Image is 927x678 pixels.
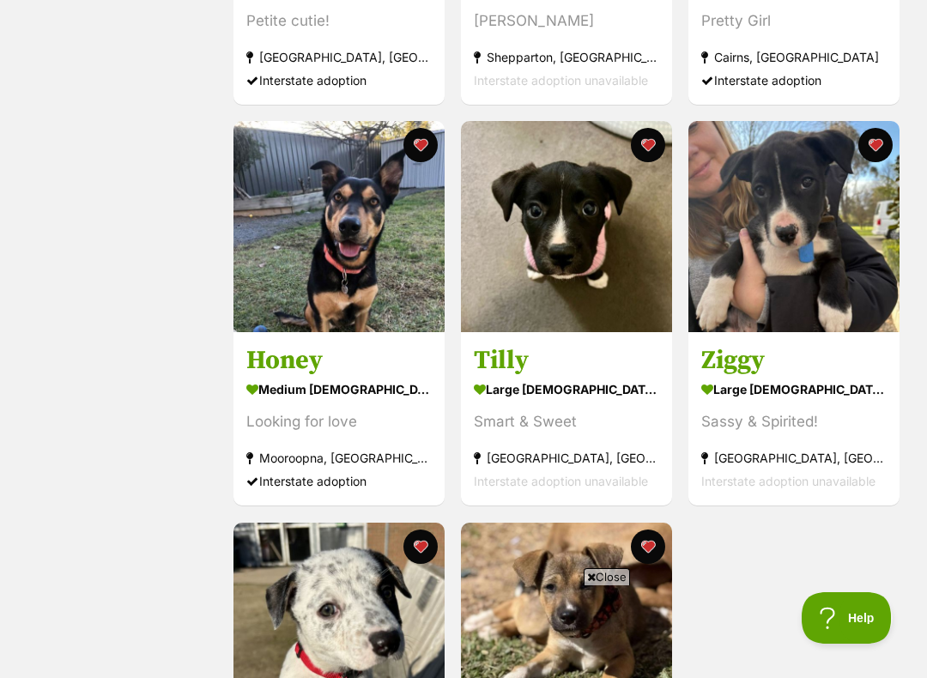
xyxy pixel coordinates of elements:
[246,9,432,33] div: Petite cutie!
[688,332,900,506] a: Ziggy large [DEMOGRAPHIC_DATA] Dog Sassy & Spirited! [GEOGRAPHIC_DATA], [GEOGRAPHIC_DATA] Interst...
[701,345,887,378] h3: Ziggy
[474,475,648,489] span: Interstate adoption unavailable
[474,73,648,88] span: Interstate adoption unavailable
[233,121,445,332] img: Honey
[474,411,659,434] div: Smart & Sweet
[584,568,630,585] span: Close
[858,128,893,162] button: favourite
[701,411,887,434] div: Sassy & Spirited!
[246,45,432,69] div: [GEOGRAPHIC_DATA], [GEOGRAPHIC_DATA]
[403,128,438,162] button: favourite
[403,530,438,564] button: favourite
[701,378,887,403] div: large [DEMOGRAPHIC_DATA] Dog
[631,128,665,162] button: favourite
[701,9,887,33] div: Pretty Girl
[474,45,659,69] div: Shepparton, [GEOGRAPHIC_DATA]
[474,447,659,470] div: [GEOGRAPHIC_DATA], [GEOGRAPHIC_DATA]
[802,592,893,644] iframe: Help Scout Beacon - Open
[461,121,672,332] img: Tilly
[701,447,887,470] div: [GEOGRAPHIC_DATA], [GEOGRAPHIC_DATA]
[688,121,900,332] img: Ziggy
[474,378,659,403] div: large [DEMOGRAPHIC_DATA] Dog
[246,69,432,92] div: Interstate adoption
[461,332,672,506] a: Tilly large [DEMOGRAPHIC_DATA] Dog Smart & Sweet [GEOGRAPHIC_DATA], [GEOGRAPHIC_DATA] Interstate ...
[701,69,887,92] div: Interstate adoption
[474,345,659,378] h3: Tilly
[701,45,887,69] div: Cairns, [GEOGRAPHIC_DATA]
[233,332,445,506] a: Honey medium [DEMOGRAPHIC_DATA] Dog Looking for love Mooroopna, [GEOGRAPHIC_DATA] Interstate adop...
[246,411,432,434] div: Looking for love
[474,9,659,33] div: [PERSON_NAME]
[246,470,432,493] div: Interstate adoption
[47,592,880,669] iframe: Advertisement
[246,345,432,378] h3: Honey
[631,530,665,564] button: favourite
[246,447,432,470] div: Mooroopna, [GEOGRAPHIC_DATA]
[701,475,875,489] span: Interstate adoption unavailable
[246,378,432,403] div: medium [DEMOGRAPHIC_DATA] Dog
